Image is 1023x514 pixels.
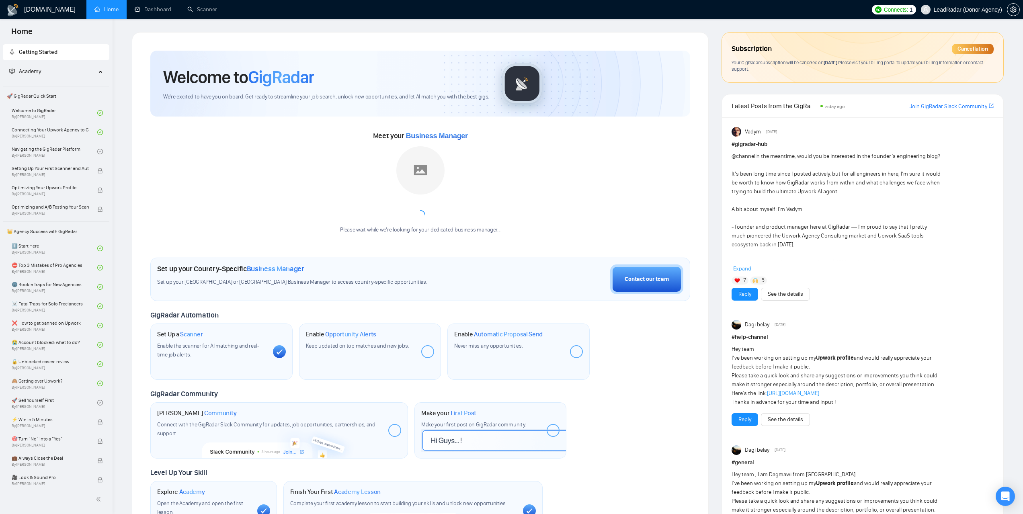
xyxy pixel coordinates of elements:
[97,284,103,290] span: check-circle
[768,290,803,299] a: See the details
[97,323,103,328] span: check-circle
[817,59,838,66] span: on
[157,330,203,338] h1: Set Up a
[6,4,19,16] img: logo
[97,265,103,270] span: check-circle
[732,445,741,455] img: Dagi belay
[150,468,207,477] span: Level Up Your Skill
[732,458,994,467] h1: # general
[97,477,103,483] span: lock
[12,416,89,424] span: ⚡ Win in 5 Minutes
[474,330,543,338] span: Automatic Proposal Send
[12,375,97,392] a: 🙈 Getting over Upwork?By[PERSON_NAME]
[733,265,751,272] span: Expand
[910,102,987,111] a: Join GigRadar Slack Community
[12,104,97,122] a: Welcome to GigRadarBy[PERSON_NAME]
[97,400,103,405] span: check-circle
[12,192,89,197] span: By [PERSON_NAME]
[875,6,882,13] img: upwork-logo.png
[625,275,669,284] div: Contact our team
[335,226,505,234] div: Please wait while we're looking for your dedicated business manager...
[157,409,237,417] h1: [PERSON_NAME]
[247,264,304,273] span: Business Manager
[97,207,103,212] span: lock
[97,381,103,386] span: check-circle
[12,317,97,334] a: ❌ How to get banned on UpworkBy[PERSON_NAME]
[454,342,523,349] span: Never miss any opportunities.
[157,264,304,273] h1: Set up your Country-Specific
[179,488,205,496] span: Academy
[9,68,41,75] span: Academy
[396,146,445,195] img: placeholder.png
[12,143,97,160] a: Navigating the GigRadar PlatformBy[PERSON_NAME]
[989,102,994,110] a: export
[94,6,119,13] a: homeHome
[732,152,941,329] div: in the meantime, would you be interested in the founder’s engineering blog? It’s been long time s...
[202,422,356,459] img: slackcommunity-bg.png
[952,44,994,54] div: Cancellation
[325,330,376,338] span: Opportunity Alerts
[884,5,908,14] span: Connects:
[923,7,929,12] span: user
[12,278,97,296] a: 🌚 Rookie Traps for New AgenciesBy[PERSON_NAME]
[96,495,104,503] span: double-left
[157,342,259,358] span: Enable the scanner for AI matching and real-time job alerts.
[502,63,542,104] img: gigradar-logo.png
[12,443,89,448] span: By [PERSON_NAME]
[732,42,771,56] span: Subscription
[157,279,473,286] span: Set up your [GEOGRAPHIC_DATA] or [GEOGRAPHIC_DATA] Business Manager to access country-specific op...
[414,208,427,221] span: loading
[732,127,741,137] img: Vadym
[19,49,57,55] span: Getting Started
[738,290,751,299] a: Reply
[12,297,97,315] a: ☠️ Fatal Traps for Solo FreelancersBy[PERSON_NAME]
[610,264,683,294] button: Contact our team
[732,288,758,301] button: Reply
[12,211,89,216] span: By [PERSON_NAME]
[248,66,314,88] span: GigRadar
[12,203,89,211] span: Optimizing and A/B Testing Your Scanner for Better Results
[97,303,103,309] span: check-circle
[732,140,994,149] h1: # gigradar-hub
[761,413,810,426] button: See the details
[451,409,476,417] span: First Post
[12,424,89,428] span: By [PERSON_NAME]
[910,5,913,14] span: 1
[12,123,97,141] a: Connecting Your Upwork Agency to GigRadarBy[PERSON_NAME]
[768,415,803,424] a: See the details
[1007,3,1020,16] button: setting
[135,6,171,13] a: dashboardDashboard
[732,101,818,111] span: Latest Posts from the GigRadar Community
[816,480,854,487] strong: Upwork profile
[1007,6,1020,13] a: setting
[775,321,785,328] span: [DATE]
[97,246,103,251] span: check-circle
[732,320,741,330] img: Dagi belay
[12,473,89,481] span: 🎥 Look & Sound Pro
[150,311,218,319] span: GigRadar Automation
[732,413,758,426] button: Reply
[187,6,217,13] a: searchScanner
[12,435,89,443] span: 🎯 Turn “No” into a “Yes”
[97,361,103,367] span: check-circle
[306,342,409,349] span: Keep updated on top matches and new jobs.
[3,44,109,60] li: Getting Started
[745,446,769,455] span: Dagi belay
[454,330,543,338] h1: Enable
[816,354,854,361] strong: Upwork profile
[12,240,97,257] a: 1️⃣ Start HereBy[PERSON_NAME]
[732,59,983,72] span: Your GigRadar subscription will be canceled Please visit your billing portal to update your billi...
[290,488,381,496] h1: Finish Your First
[5,26,39,43] span: Home
[1007,6,1019,13] span: setting
[373,131,468,140] span: Meet your
[97,458,103,463] span: lock
[180,330,203,338] span: Scanner
[9,49,15,55] span: rocket
[12,355,97,373] a: 🔓 Unblocked cases: reviewBy[PERSON_NAME]
[766,128,777,135] span: [DATE]
[738,415,751,424] a: Reply
[824,59,838,66] span: [DATE] .
[97,419,103,425] span: lock
[306,330,377,338] h1: Enable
